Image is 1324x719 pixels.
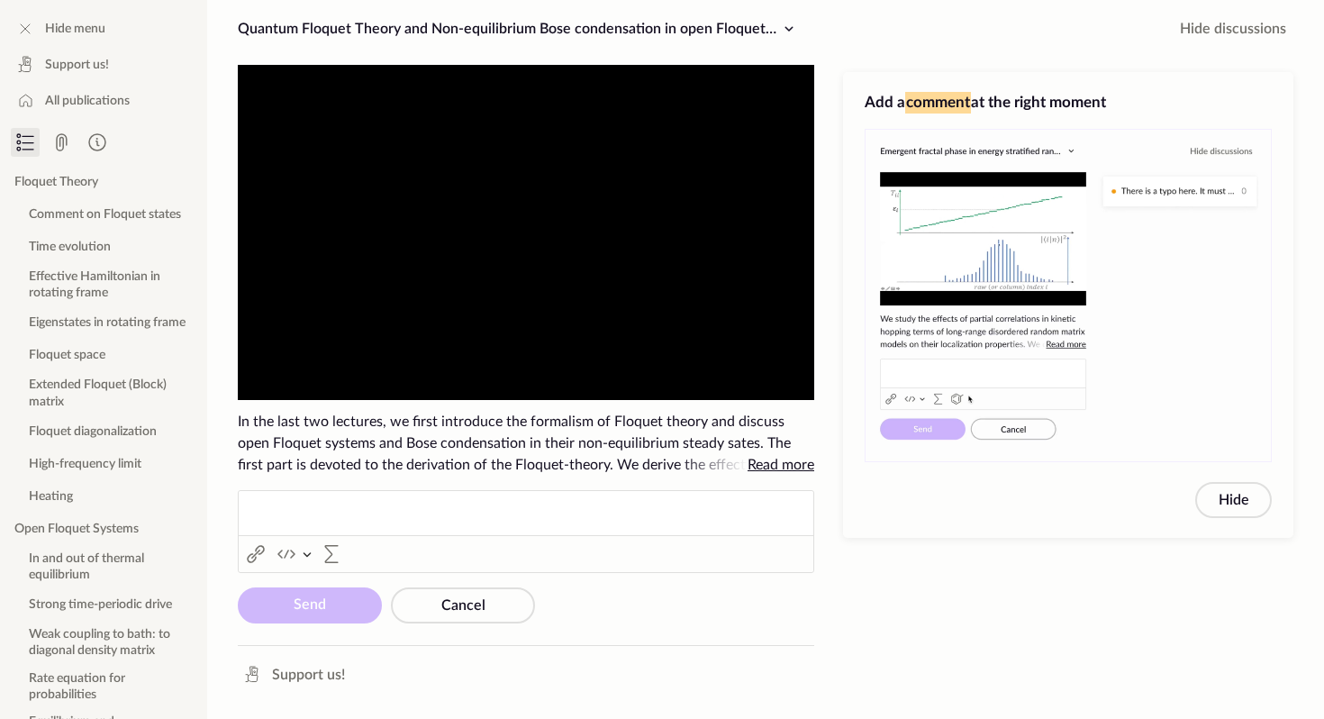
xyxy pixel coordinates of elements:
[238,22,822,36] span: Quantum Floquet Theory and Non-equilibrium Bose condensation in open Floquet Systems
[234,660,352,689] a: Support us!
[1180,18,1286,40] span: Hide discussions
[238,587,382,623] button: Send
[238,411,814,476] span: In the last two lectures, we first introduce the formalism of Floquet theory and discuss open Flo...
[272,664,345,686] span: Support us!
[294,597,326,612] span: Send
[391,587,535,623] button: Cancel
[231,14,807,43] button: Quantum Floquet Theory and Non-equilibrium Bose condensation in open Floquet Systems
[748,458,814,472] span: Read more
[441,598,485,613] span: Cancel
[865,92,1272,114] h3: Add a at the right moment
[1195,482,1272,518] button: Hide
[45,20,105,38] span: Hide menu
[45,56,109,74] span: Support us!
[905,92,971,114] span: comment
[45,92,130,110] span: All publications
